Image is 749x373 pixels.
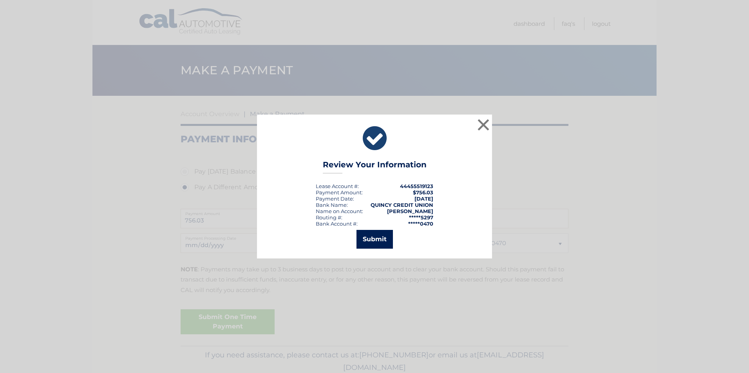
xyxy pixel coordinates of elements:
[316,202,348,208] div: Bank Name:
[316,195,354,202] div: :
[400,183,433,189] strong: 44455519123
[316,189,363,195] div: Payment Amount:
[316,195,353,202] span: Payment Date
[356,230,393,249] button: Submit
[316,221,358,227] div: Bank Account #:
[323,160,427,174] h3: Review Your Information
[316,183,359,189] div: Lease Account #:
[316,214,342,221] div: Routing #:
[316,208,363,214] div: Name on Account:
[371,202,433,208] strong: QUINCY CREDIT UNION
[413,189,433,195] span: $756.03
[414,195,433,202] span: [DATE]
[387,208,433,214] strong: [PERSON_NAME]
[476,117,491,133] button: ×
